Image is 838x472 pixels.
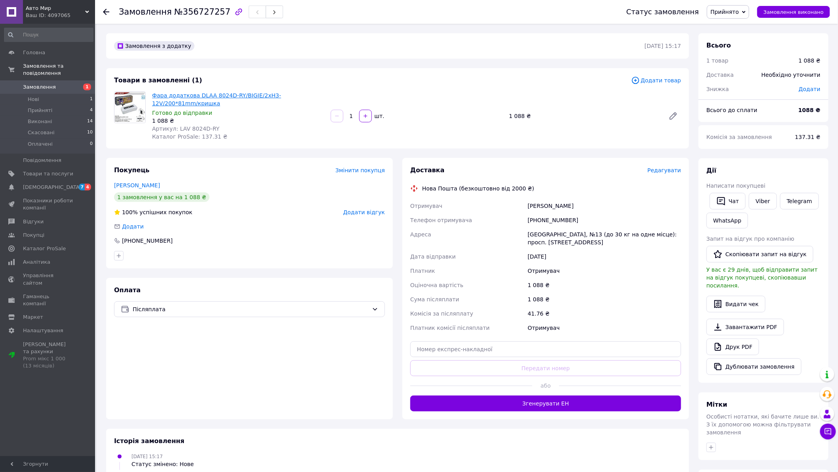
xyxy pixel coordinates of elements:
span: Платник комісії післяплати [410,325,490,331]
span: Нові [28,96,39,103]
button: Скопіювати запит на відгук [707,246,813,263]
span: 7 [79,184,85,190]
span: 0 [90,141,93,148]
span: Телефон отримувача [410,217,472,223]
div: Необхідно уточнити [757,66,825,84]
div: 41.76 ₴ [526,306,683,321]
a: Фара додаткова DLAA 8024D-RY/BIGIE/2хH3-12V/200*81mm/кришка [152,92,281,107]
span: Змінити покупця [335,167,385,173]
button: Чат [710,193,746,209]
span: Дата відправки [410,253,456,260]
span: Прийнято [710,9,739,15]
span: Мітки [707,401,728,408]
span: Авто Мир [26,5,85,12]
span: Повідомлення [23,157,61,164]
div: [PHONE_NUMBER] [121,237,173,245]
div: Статус замовлення [627,8,699,16]
div: 1 088 ₴ [526,292,683,306]
span: Покупці [23,232,44,239]
span: 1 товар [707,57,729,64]
span: Аналітика [23,259,50,266]
span: Адреса [410,231,431,238]
button: Згенерувати ЕН [410,396,681,411]
div: 1 088 ₴ [799,57,821,65]
span: Запит на відгук про компанію [707,236,794,242]
div: Нова Пошта (безкоштовно від 2000 ₴) [420,185,536,192]
div: [DATE] [526,249,683,264]
a: Telegram [780,193,819,209]
a: Завантажити PDF [707,319,784,335]
a: Редагувати [665,108,681,124]
span: 4 [85,184,91,190]
span: Виконані [28,118,52,125]
span: Замовлення виконано [764,9,824,15]
span: [DEMOGRAPHIC_DATA] [23,184,82,191]
button: Замовлення виконано [757,6,830,18]
a: Viber [749,193,777,209]
span: Історія замовлення [114,437,185,445]
input: Пошук [4,28,93,42]
span: Додати [122,223,144,230]
b: 1088 ₴ [798,107,821,113]
div: 1 088 ₴ [526,278,683,292]
span: 137.31 ₴ [795,134,821,140]
span: Знижка [707,86,729,92]
a: [PERSON_NAME] [114,182,160,188]
span: 1 [90,96,93,103]
button: Видати чек [707,296,766,312]
button: Чат з покупцем [820,424,836,440]
span: Додати [799,86,821,92]
span: 1 [83,84,91,90]
span: Замовлення [23,84,56,91]
span: Комісія за післяплату [410,310,473,317]
span: Замовлення та повідомлення [23,63,95,77]
span: Всього до сплати [707,107,758,113]
input: Номер експрес-накладної [410,341,681,357]
span: Сума післяплати [410,296,459,303]
div: Ваш ID: 4097065 [26,12,95,19]
span: Комісія за замовлення [707,134,772,140]
span: 14 [87,118,93,125]
span: Особисті нотатки, які бачите лише ви. З їх допомогою можна фільтрувати замовлення [707,413,819,436]
div: 1 замовлення у вас на 1 088 ₴ [114,192,209,202]
span: Відгуки [23,218,44,225]
time: [DATE] 15:17 [645,43,681,49]
div: [PERSON_NAME] [526,199,683,213]
div: Замовлення з додатку [114,41,194,51]
div: Отримувач [526,321,683,335]
span: Післяплата [133,305,369,314]
a: WhatsApp [707,213,748,228]
span: Доставка [707,72,734,78]
div: Повернутися назад [103,8,109,16]
span: Отримувач [410,203,442,209]
div: Prom мікс 1 000 (13 місяців) [23,355,73,369]
span: Написати покупцеві [707,183,766,189]
div: шт. [373,112,385,120]
span: Маркет [23,314,43,321]
div: [GEOGRAPHIC_DATA], №13 (до 30 кг на одне місце): просп. [STREET_ADDRESS] [526,227,683,249]
span: Налаштування [23,327,63,334]
span: Гаманець компанії [23,293,73,307]
div: [PHONE_NUMBER] [526,213,683,227]
span: Дії [707,167,716,174]
span: Покупець [114,166,150,174]
img: Фара додаткова DLAA 8024D-RY/BIGIE/2хH3-12V/200*81mm/кришка [114,92,145,123]
span: Готово до відправки [152,110,212,116]
a: Друк PDF [707,339,759,355]
span: Товари в замовленні (1) [114,76,202,84]
span: Товари та послуги [23,170,73,177]
span: У вас є 29 днів, щоб відправити запит на відгук покупцеві, скопіювавши посилання. [707,266,818,289]
span: Каталог ProSale [23,245,66,252]
span: 10 [87,129,93,136]
span: 4 [90,107,93,114]
span: Доставка [410,166,445,174]
div: 1 088 ₴ [506,110,662,122]
span: Управління сайтом [23,272,73,286]
span: [DATE] 15:17 [131,454,163,459]
span: Артикул: LAV 8024D-RY [152,126,219,132]
span: Показники роботи компанії [23,197,73,211]
span: Скасовані [28,129,55,136]
span: Каталог ProSale: 137.31 ₴ [152,133,227,140]
span: Всього [707,42,731,49]
span: Замовлення [119,7,172,17]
